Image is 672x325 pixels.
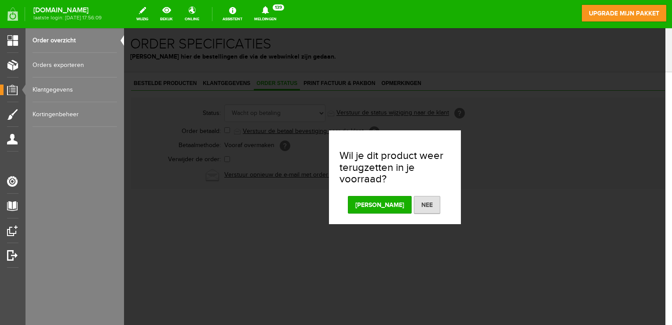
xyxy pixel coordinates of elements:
a: Assistent [217,4,248,24]
a: Meldingen139 [249,4,282,24]
a: Kortingenbeheer [33,102,117,127]
span: 139 [273,4,284,11]
a: Klantgegevens [33,78,117,102]
a: upgrade mijn pakket [581,4,667,22]
a: bekijk [155,4,178,24]
h3: Wil je dit product weer terugzetten in je voorraad? [215,122,326,157]
span: laatste login: [DATE] 17:56:09 [33,15,102,20]
button: Nee [290,168,316,185]
a: wijzig [131,4,153,24]
a: online [179,4,205,24]
a: Orders exporteren [33,53,117,78]
a: Order overzicht [33,28,117,53]
button: [PERSON_NAME] [224,168,288,185]
strong: [DOMAIN_NAME] [33,8,102,13]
